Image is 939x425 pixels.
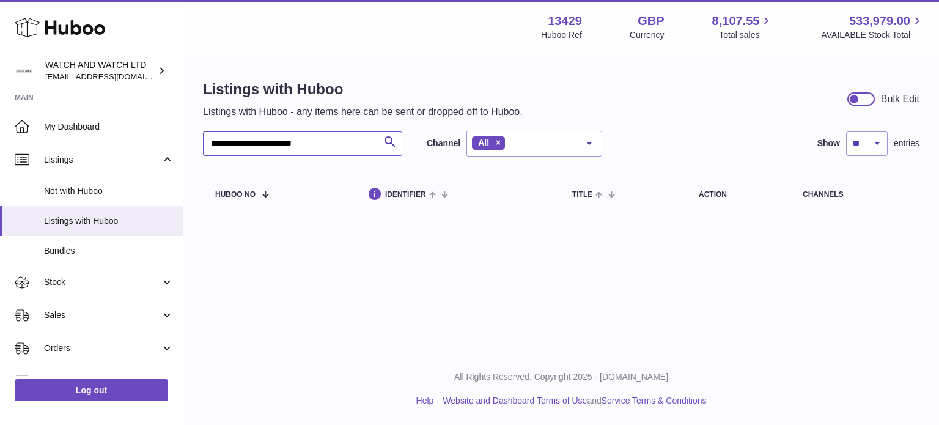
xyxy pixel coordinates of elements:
strong: 13429 [548,13,582,29]
span: Total sales [719,29,773,41]
a: Service Terms & Conditions [602,396,707,405]
span: Usage [44,375,174,387]
span: Listings with Huboo [44,215,174,227]
a: Log out [15,379,168,401]
div: Huboo Ref [541,29,582,41]
span: Not with Huboo [44,185,174,197]
span: 533,979.00 [849,13,910,29]
h1: Listings with Huboo [203,79,523,99]
span: 8,107.55 [712,13,760,29]
span: AVAILABLE Stock Total [821,29,924,41]
li: and [438,395,706,407]
a: Help [416,396,434,405]
span: title [572,191,592,199]
span: Huboo no [215,191,256,199]
span: entries [894,138,919,149]
a: 533,979.00 AVAILABLE Stock Total [821,13,924,41]
a: 8,107.55 Total sales [712,13,774,41]
a: Website and Dashboard Terms of Use [443,396,587,405]
span: Listings [44,154,161,166]
span: identifier [385,191,426,199]
p: All Rights Reserved. Copyright 2025 - [DOMAIN_NAME] [193,371,929,383]
span: Stock [44,276,161,288]
span: [EMAIL_ADDRESS][DOMAIN_NAME] [45,72,180,81]
strong: GBP [638,13,664,29]
span: Orders [44,342,161,354]
label: Show [817,138,840,149]
div: Currency [630,29,665,41]
div: WATCH AND WATCH LTD [45,59,155,83]
span: Sales [44,309,161,321]
div: Bulk Edit [881,92,919,106]
span: Bundles [44,245,174,257]
p: Listings with Huboo - any items here can be sent or dropped off to Huboo. [203,105,523,119]
img: internalAdmin-13429@internal.huboo.com [15,62,33,80]
label: Channel [427,138,460,149]
span: All [478,138,489,147]
div: channels [803,191,907,199]
span: My Dashboard [44,121,174,133]
div: action [699,191,778,199]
